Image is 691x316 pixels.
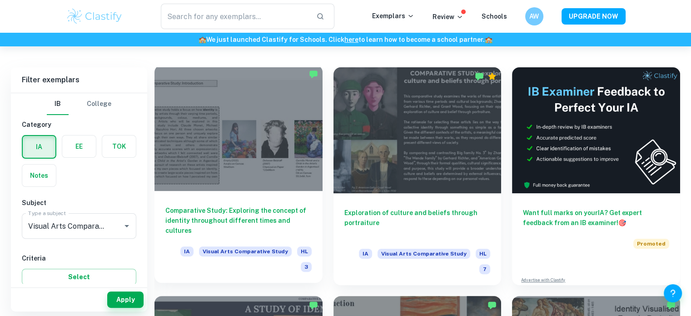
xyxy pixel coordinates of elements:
label: Type a subject [28,209,66,217]
img: Clastify logo [66,7,124,25]
img: Marked [309,70,318,79]
span: Visual Arts Comparative Study [199,246,292,256]
span: 🏫 [199,36,206,43]
span: 🎯 [618,219,626,226]
span: 3 [301,262,312,272]
img: Marked [487,301,497,310]
a: Want full marks on yourIA? Get expert feedback from an IB examiner!PromotedAdvertise with Clastify [512,67,680,285]
h6: Comparative Study: Exploring the concept of identity throughout different times and cultures [165,206,312,236]
h6: Want full marks on your IA ? Get expert feedback from an IB examiner! [523,208,669,228]
span: HL [476,249,490,259]
span: IA [180,246,194,256]
h6: AW [529,11,539,21]
a: Comparative Study: Exploring the concept of identity throughout different times and culturesIAVis... [154,67,323,285]
h6: Category [22,120,136,130]
button: Apply [107,291,144,308]
img: Thumbnail [512,67,680,193]
h6: Exploration of culture and beliefs through portraiture [344,208,491,238]
h6: Subject [22,198,136,208]
button: Notes [22,165,56,186]
span: Promoted [633,239,669,249]
button: AW [525,7,543,25]
img: Marked [309,301,318,310]
a: Schools [482,13,507,20]
a: Advertise with Clastify [521,277,565,283]
button: College [87,93,111,115]
button: IA [23,136,55,158]
button: Help and Feedback [664,284,682,302]
p: Review [432,12,463,22]
img: Marked [475,72,484,81]
h6: Criteria [22,253,136,263]
h6: Filter exemplars [11,67,147,93]
button: UPGRADE NOW [562,8,626,25]
span: IA [359,249,372,259]
button: EE [62,135,96,157]
span: 7 [479,264,490,274]
a: Exploration of culture and beliefs through portraitureIAVisual Arts Comparative StudyHL7 [333,67,502,285]
p: Exemplars [372,11,414,21]
div: Premium [487,72,497,81]
a: here [344,36,358,43]
button: Open [120,220,133,232]
input: Search for any exemplars... [161,4,309,29]
span: Visual Arts Comparative Study [378,249,470,259]
div: Filter type choice [47,93,111,115]
span: HL [297,246,312,256]
span: 🏫 [485,36,492,43]
img: Marked [666,301,676,310]
button: Select [22,269,136,285]
button: IB [47,93,69,115]
h6: We just launched Clastify for Schools. Click to learn how to become a school partner. [2,35,689,45]
button: TOK [102,135,136,157]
